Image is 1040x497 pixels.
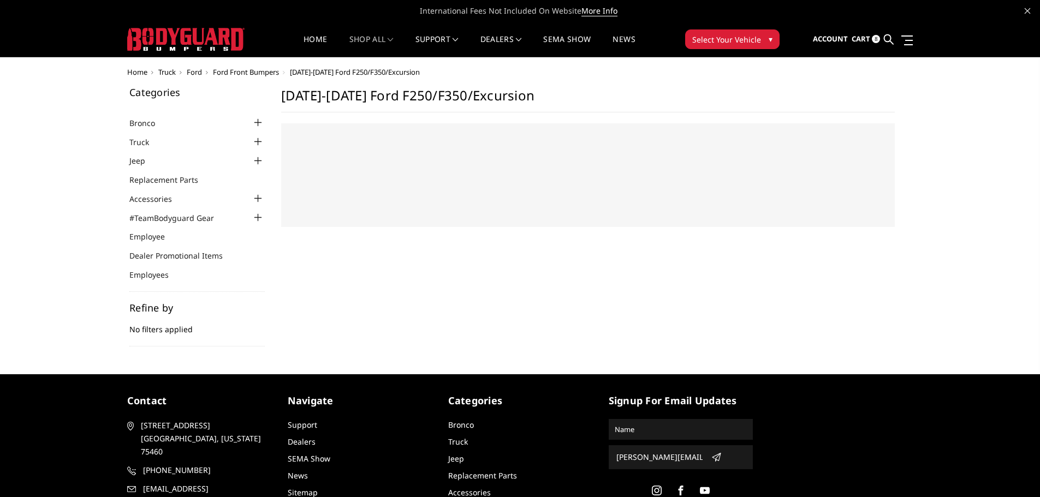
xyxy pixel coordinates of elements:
a: Employees [129,269,182,280]
a: #TeamBodyguard Gear [129,212,228,224]
span: [DATE]-[DATE] Ford F250/F350/Excursion [290,67,420,77]
a: Employee [129,231,179,242]
a: Dealers [480,35,522,57]
a: Truck [129,136,163,148]
h5: Categories [448,393,592,408]
span: [PHONE_NUMBER] [143,464,270,477]
a: Replacement Parts [129,174,212,185]
a: Ford Front Bumpers [213,67,279,77]
a: SEMA Show [288,453,330,464]
span: Cart [852,34,870,44]
h5: contact [127,393,271,408]
h5: signup for email updates [609,393,753,408]
div: No filters applied [129,303,265,346]
input: Email [612,448,707,466]
a: Support [415,35,459,57]
h5: Refine by [129,303,265,313]
input: Name [610,421,751,438]
span: ▾ [769,33,772,45]
span: Select Your Vehicle [692,34,761,45]
a: Cart 8 [852,25,880,54]
a: Support [288,420,317,430]
iframe: Form 0 [292,134,884,216]
a: Ford [187,67,202,77]
a: Jeep [129,155,159,166]
a: Bronco [448,420,474,430]
a: Bronco [129,117,169,129]
img: BODYGUARD BUMPERS [127,28,245,51]
a: Account [813,25,848,54]
a: shop all [349,35,394,57]
h5: Navigate [288,393,432,408]
a: More Info [581,5,617,16]
span: [STREET_ADDRESS] [GEOGRAPHIC_DATA], [US_STATE] 75460 [141,419,268,458]
a: News [288,470,308,481]
button: Select Your Vehicle [685,29,780,49]
a: News [613,35,635,57]
h5: Categories [129,87,265,97]
a: Replacement Parts [448,470,517,481]
span: Account [813,34,848,44]
h1: [DATE]-[DATE] Ford F250/F350/Excursion [281,87,895,112]
a: Jeep [448,453,464,464]
a: [PHONE_NUMBER] [127,464,271,477]
span: 8 [872,35,880,43]
a: Dealers [288,436,316,447]
a: Truck [448,436,468,447]
a: Home [127,67,147,77]
a: Truck [158,67,176,77]
a: Dealer Promotional Items [129,250,236,261]
a: Home [304,35,327,57]
a: Accessories [129,193,186,205]
a: SEMA Show [543,35,591,57]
